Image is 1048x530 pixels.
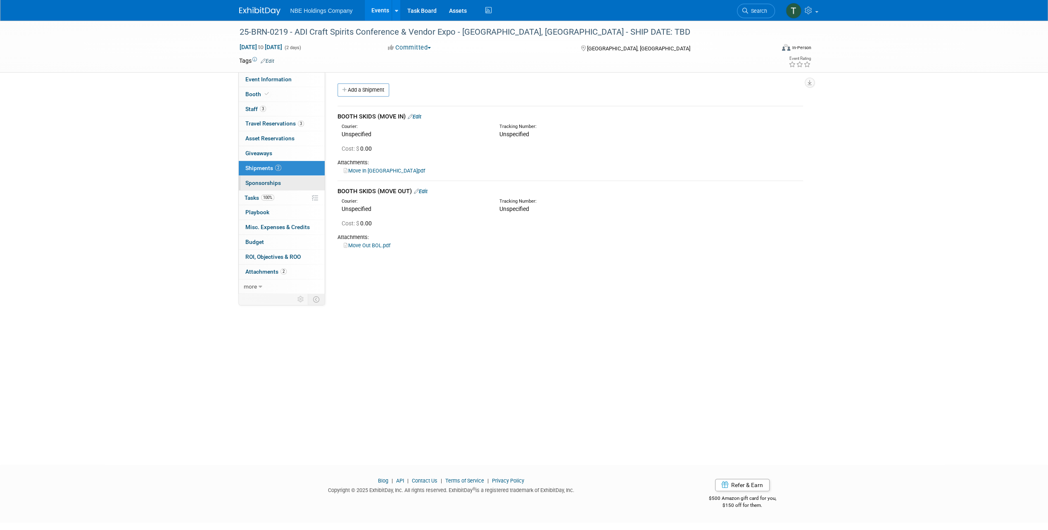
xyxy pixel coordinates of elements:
[245,224,310,230] span: Misc. Expenses & Credits
[245,180,281,186] span: Sponsorships
[378,478,388,484] a: Blog
[499,198,684,205] div: Tracking Number:
[499,206,529,212] span: Unspecified
[337,159,803,166] div: Attachments:
[245,239,264,245] span: Budget
[499,123,684,130] div: Tracking Number:
[245,268,287,275] span: Attachments
[239,265,325,279] a: Attachments2
[244,283,257,290] span: more
[239,191,325,205] a: Tasks100%
[412,478,437,484] a: Contact Us
[715,479,770,491] a: Refer & Earn
[239,176,325,190] a: Sponsorships
[239,205,325,220] a: Playbook
[473,487,475,491] sup: ®
[737,4,775,18] a: Search
[344,168,425,174] a: Move In [GEOGRAPHIC_DATA]pdf
[342,123,487,130] div: Courier:
[485,478,491,484] span: |
[239,7,280,15] img: ExhibitDay
[245,150,272,156] span: Giveaways
[245,135,295,142] span: Asset Reservations
[245,106,266,112] span: Staff
[239,485,664,494] div: Copyright © 2025 ExhibitDay, Inc. All rights reserved. ExhibitDay is a registered trademark of Ex...
[791,45,811,51] div: In-Person
[294,294,308,305] td: Personalize Event Tab Strip
[245,91,271,97] span: Booth
[298,121,304,127] span: 3
[239,72,325,87] a: Event Information
[245,76,292,83] span: Event Information
[239,43,283,51] span: [DATE] [DATE]
[265,92,269,96] i: Booth reservation complete
[587,45,690,52] span: [GEOGRAPHIC_DATA], [GEOGRAPHIC_DATA]
[245,194,274,201] span: Tasks
[408,114,421,120] a: Edit
[239,146,325,161] a: Giveaways
[492,478,524,484] a: Privacy Policy
[405,478,411,484] span: |
[245,253,301,260] span: ROI, Objectives & ROO
[260,106,266,112] span: 3
[342,145,360,152] span: Cost: $
[342,198,487,205] div: Courier:
[239,87,325,102] a: Booth
[676,490,809,509] div: $500 Amazon gift card for you,
[414,188,428,194] a: Edit
[439,478,444,484] span: |
[239,220,325,234] a: Misc. Expenses & Credits
[280,268,287,274] span: 2
[342,220,360,227] span: Cost: $
[275,165,281,171] span: 2
[337,83,389,97] a: Add a Shipment
[239,102,325,116] a: Staff3
[237,25,763,40] div: 25-BRN-0219 - ADI Craft Spirits Conference & Vendor Expo - [GEOGRAPHIC_DATA], [GEOGRAPHIC_DATA] -...
[239,131,325,146] a: Asset Reservations
[239,235,325,249] a: Budget
[788,57,810,61] div: Event Rating
[676,502,809,509] div: $150 off for them.
[337,234,803,241] div: Attachments:
[245,120,304,127] span: Travel Reservations
[337,187,803,196] div: BOOTH SKIDS (MOVE OUT)
[342,220,375,227] span: 0.00
[239,279,325,294] a: more
[245,165,281,171] span: Shipments
[342,145,375,152] span: 0.00
[239,57,274,65] td: Tags
[748,8,767,14] span: Search
[257,44,265,50] span: to
[239,250,325,264] a: ROI, Objectives & ROO
[261,58,274,64] a: Edit
[445,478,484,484] a: Terms of Service
[239,161,325,175] a: Shipments2
[337,112,803,121] div: BOOTH SKIDS (MOVE IN)
[396,478,404,484] a: API
[390,478,395,484] span: |
[261,194,274,201] span: 100%
[342,130,487,138] div: Unspecified
[344,242,390,248] a: Move Out BOL.pdf
[245,209,269,215] span: Playbook
[239,116,325,131] a: Travel Reservations3
[782,44,790,51] img: Format-Inperson.png
[284,45,301,50] span: (2 days)
[385,43,434,52] button: Committed
[342,205,487,213] div: Unspecified
[726,43,811,55] div: Event Format
[786,3,801,19] img: Tim Wiersma
[499,131,529,137] span: Unspecified
[308,294,325,305] td: Toggle Event Tabs
[290,7,353,14] span: NBE Holdings Company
